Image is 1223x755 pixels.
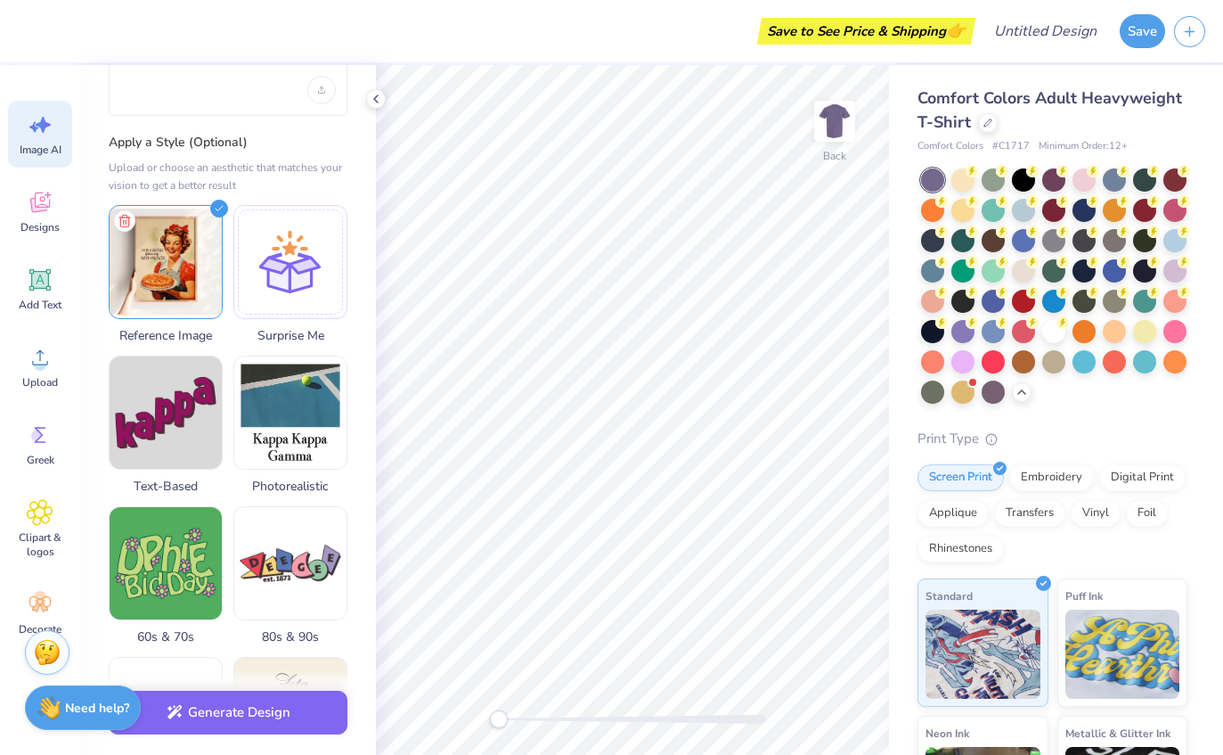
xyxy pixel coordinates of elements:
[110,507,222,620] img: 60s & 70s
[1099,464,1186,491] div: Digital Print
[917,536,1004,562] div: Rhinestones
[490,710,508,728] div: Accessibility label
[1071,500,1121,527] div: Vinyl
[917,87,1182,133] span: Comfort Colors Adult Heavyweight T-Shirt
[992,139,1030,154] span: # C1717
[307,76,336,104] div: Upload image
[19,622,61,636] span: Decorate
[109,691,347,734] button: Generate Design
[27,453,54,467] span: Greek
[946,20,966,41] span: 👉
[22,375,58,390] span: Upload
[917,139,983,154] span: Comfort Colors
[20,220,60,234] span: Designs
[817,103,852,139] img: Back
[925,587,973,605] span: Standard
[109,326,223,345] span: Reference Image
[233,628,347,646] span: 80s & 90s
[109,134,347,152] label: Apply a Style (Optional)
[980,13,1111,49] input: Untitled Design
[1065,587,1103,605] span: Puff Ink
[1126,500,1168,527] div: Foil
[762,18,971,45] div: Save to See Price & Shipping
[234,507,347,620] img: 80s & 90s
[1039,139,1128,154] span: Minimum Order: 12 +
[1065,724,1170,743] span: Metallic & Glitter Ink
[109,628,223,646] span: 60s & 70s
[110,357,222,469] img: Text-Based
[233,326,347,345] span: Surprise Me
[110,206,222,318] img: Upload reference
[65,700,129,717] strong: Need help?
[917,500,989,527] div: Applique
[109,159,347,194] div: Upload or choose an aesthetic that matches your vision to get a better result
[925,610,1040,699] img: Standard
[917,429,1187,449] div: Print Type
[11,530,69,559] span: Clipart & logos
[994,500,1065,527] div: Transfers
[1009,464,1094,491] div: Embroidery
[917,464,1004,491] div: Screen Print
[109,477,223,496] span: Text-Based
[19,298,61,312] span: Add Text
[1120,14,1165,48] button: Save
[1065,610,1180,699] img: Puff Ink
[20,143,61,157] span: Image AI
[925,724,969,743] span: Neon Ink
[823,148,846,164] div: Back
[234,357,347,469] img: Photorealistic
[233,477,347,496] span: Photorealistic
